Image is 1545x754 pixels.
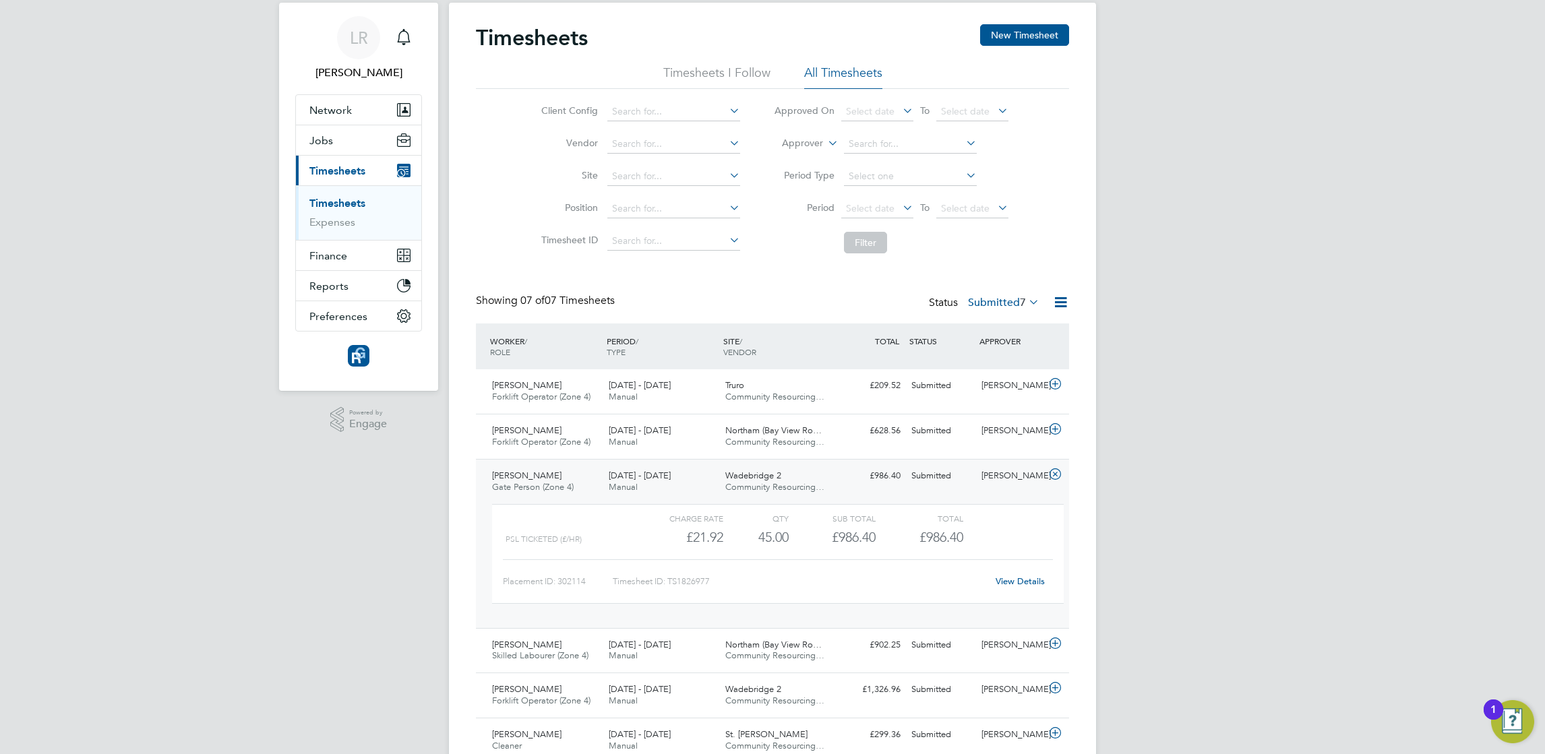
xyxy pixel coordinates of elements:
[309,310,367,323] span: Preferences
[906,375,976,397] div: Submitted
[836,679,906,701] div: £1,326.96
[603,329,720,364] div: PERIOD
[296,125,421,155] button: Jobs
[296,241,421,270] button: Finance
[520,294,615,307] span: 07 Timesheets
[1490,710,1496,727] div: 1
[609,436,638,447] span: Manual
[609,481,638,493] span: Manual
[295,65,422,81] span: Leanne Rayner
[296,271,421,301] button: Reports
[492,379,562,391] span: [PERSON_NAME]
[607,167,740,186] input: Search for...
[607,102,740,121] input: Search for...
[723,510,789,526] div: QTY
[789,510,876,526] div: Sub Total
[492,740,522,751] span: Cleaner
[348,345,369,367] img: resourcinggroup-logo-retina.png
[916,102,934,119] span: To
[844,232,887,253] button: Filter
[774,104,835,117] label: Approved On
[725,481,824,493] span: Community Resourcing…
[636,510,723,526] div: Charge rate
[492,470,562,481] span: [PERSON_NAME]
[906,724,976,746] div: Submitted
[349,407,387,418] span: Powered by
[789,526,876,548] div: £986.40
[846,202,895,214] span: Select date
[296,301,421,331] button: Preferences
[503,571,613,592] div: Placement ID: 302114
[725,391,824,402] span: Community Resourcing…
[804,65,882,89] li: All Timesheets
[295,16,422,81] a: LR[PERSON_NAME]
[636,526,723,548] div: £21.92
[609,683,671,695] span: [DATE] - [DATE]
[876,510,963,526] div: Total
[492,481,574,493] span: Gate Person (Zone 4)
[844,135,977,154] input: Search for...
[725,650,824,661] span: Community Resourcing…
[725,470,781,481] span: Wadebridge 2
[609,470,671,481] span: [DATE] - [DATE]
[906,420,976,442] div: Submitted
[492,425,562,436] span: [PERSON_NAME]
[492,728,562,740] span: [PERSON_NAME]
[663,65,770,89] li: Timesheets I Follow
[976,420,1046,442] div: [PERSON_NAME]
[980,24,1069,46] button: New Timesheet
[636,336,638,346] span: /
[976,634,1046,656] div: [PERSON_NAME]
[524,336,527,346] span: /
[725,425,822,436] span: Northam (Bay View Ro…
[309,249,347,262] span: Finance
[607,135,740,154] input: Search for...
[492,436,590,447] span: Forklift Operator (Zone 4)
[492,639,562,650] span: [PERSON_NAME]
[725,639,822,650] span: Northam (Bay View Ro…
[976,329,1046,353] div: APPROVER
[941,105,990,117] span: Select date
[476,24,588,51] h2: Timesheets
[844,167,977,186] input: Select one
[609,695,638,706] span: Manual
[296,185,421,240] div: Timesheets
[607,232,740,251] input: Search for...
[725,740,824,751] span: Community Resourcing…
[309,104,352,117] span: Network
[492,683,562,695] span: [PERSON_NAME]
[762,137,823,150] label: Approver
[309,197,365,210] a: Timesheets
[309,216,355,228] a: Expenses
[492,695,590,706] span: Forklift Operator (Zone 4)
[723,346,756,357] span: VENDOR
[919,529,963,545] span: £986.40
[476,294,617,308] div: Showing
[279,3,438,391] nav: Main navigation
[739,336,742,346] span: /
[295,345,422,367] a: Go to home page
[929,294,1042,313] div: Status
[836,724,906,746] div: £299.36
[1020,296,1026,309] span: 7
[609,379,671,391] span: [DATE] - [DATE]
[520,294,545,307] span: 07 of
[537,201,598,214] label: Position
[720,329,837,364] div: SITE
[506,534,582,544] span: psl ticketed (£/HR)
[609,740,638,751] span: Manual
[836,465,906,487] div: £986.40
[723,526,789,548] div: 45.00
[492,650,588,661] span: Skilled Labourer (Zone 4)
[609,391,638,402] span: Manual
[309,280,349,292] span: Reports
[1491,700,1534,743] button: Open Resource Center, 1 new notification
[537,104,598,117] label: Client Config
[296,95,421,125] button: Network
[537,137,598,149] label: Vendor
[296,156,421,185] button: Timesheets
[976,465,1046,487] div: [PERSON_NAME]
[941,202,990,214] span: Select date
[774,169,835,181] label: Period Type
[906,465,976,487] div: Submitted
